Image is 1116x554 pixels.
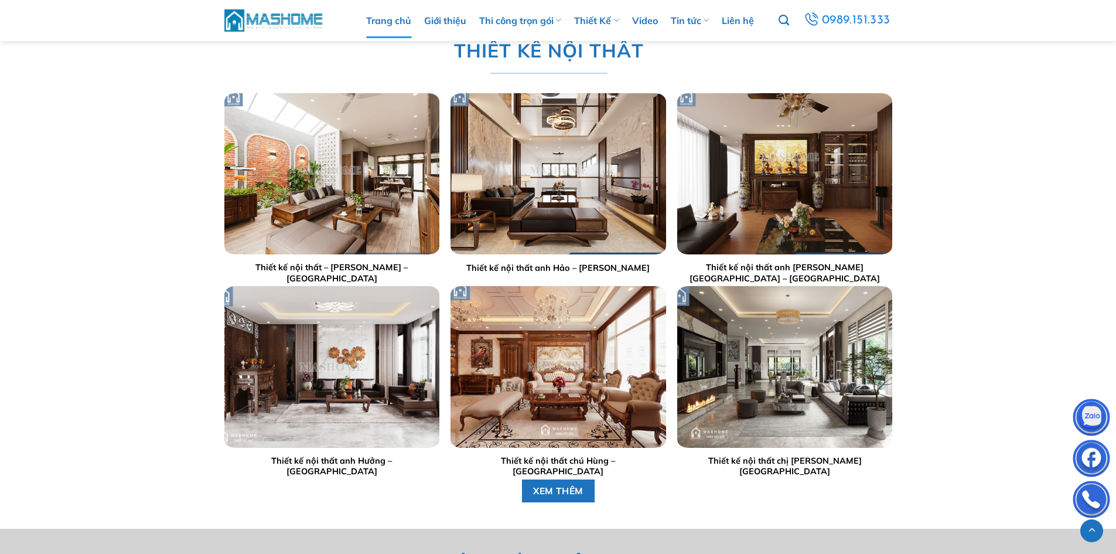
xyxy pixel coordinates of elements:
[451,286,665,447] img: Trang chủ 37
[424,3,466,38] a: Giới thiệu
[224,8,324,33] img: MasHome – Tổng Thầu Thiết Kế Và Xây Nhà Trọn Gói
[677,286,892,447] img: Trang chủ 38
[479,3,561,38] a: Thi công trọn gói
[366,3,411,38] a: Trang chủ
[801,10,894,32] a: 0989.151.333
[821,11,892,31] span: 0989.151.333
[230,262,433,284] a: Thiết kế nội thất – [PERSON_NAME] – [GEOGRAPHIC_DATA]
[521,479,595,502] a: XEM THÊM
[683,455,886,477] a: Thiết kế nội thất chị [PERSON_NAME][GEOGRAPHIC_DATA]
[224,286,439,447] img: Trang chủ 36
[1074,402,1109,437] img: Zalo
[722,3,754,38] a: Liên hệ
[451,93,665,254] img: Trang chủ 34
[779,8,789,33] a: Tìm kiếm
[230,455,433,477] a: Thiết kế nội thất anh Hưởng – [GEOGRAPHIC_DATA]
[1074,484,1109,519] img: Phone
[683,262,886,284] a: Thiết kế nội thất anh [PERSON_NAME][GEOGRAPHIC_DATA] – [GEOGRAPHIC_DATA]
[454,36,643,66] span: THIẾT KẾ NỘI THẤT
[1074,443,1109,478] img: Facebook
[456,455,660,477] a: Thiết kế nội thất chú Hùng – [GEOGRAPHIC_DATA]
[533,483,583,498] span: XEM THÊM
[632,3,658,38] a: Video
[466,262,650,273] a: Thiết kế nội thất anh Hảo – [PERSON_NAME]
[677,93,892,254] img: Trang chủ 35
[574,3,619,38] a: Thiết Kế
[1080,519,1103,542] a: Lên đầu trang
[224,93,439,254] img: Trang chủ 33
[671,3,709,38] a: Tin tức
